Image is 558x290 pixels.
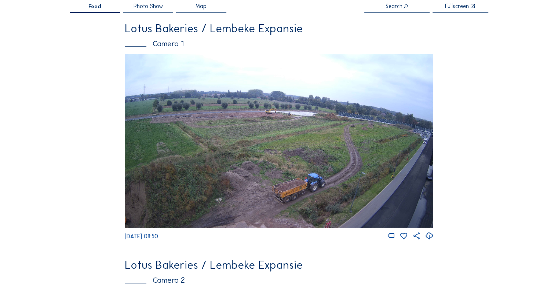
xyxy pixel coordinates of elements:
img: Image [125,54,433,227]
div: Camera 1 [125,40,433,48]
div: Camera 2 [125,276,433,284]
span: [DATE] 08:50 [125,233,158,240]
div: Lotus Bakeries / Lembeke Expansie [125,23,433,34]
span: Map [196,3,207,9]
span: Feed [88,3,101,9]
span: Photo Show [133,3,163,9]
div: Lotus Bakeries / Lembeke Expansie [125,260,433,271]
div: Fullscreen [445,3,469,9]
